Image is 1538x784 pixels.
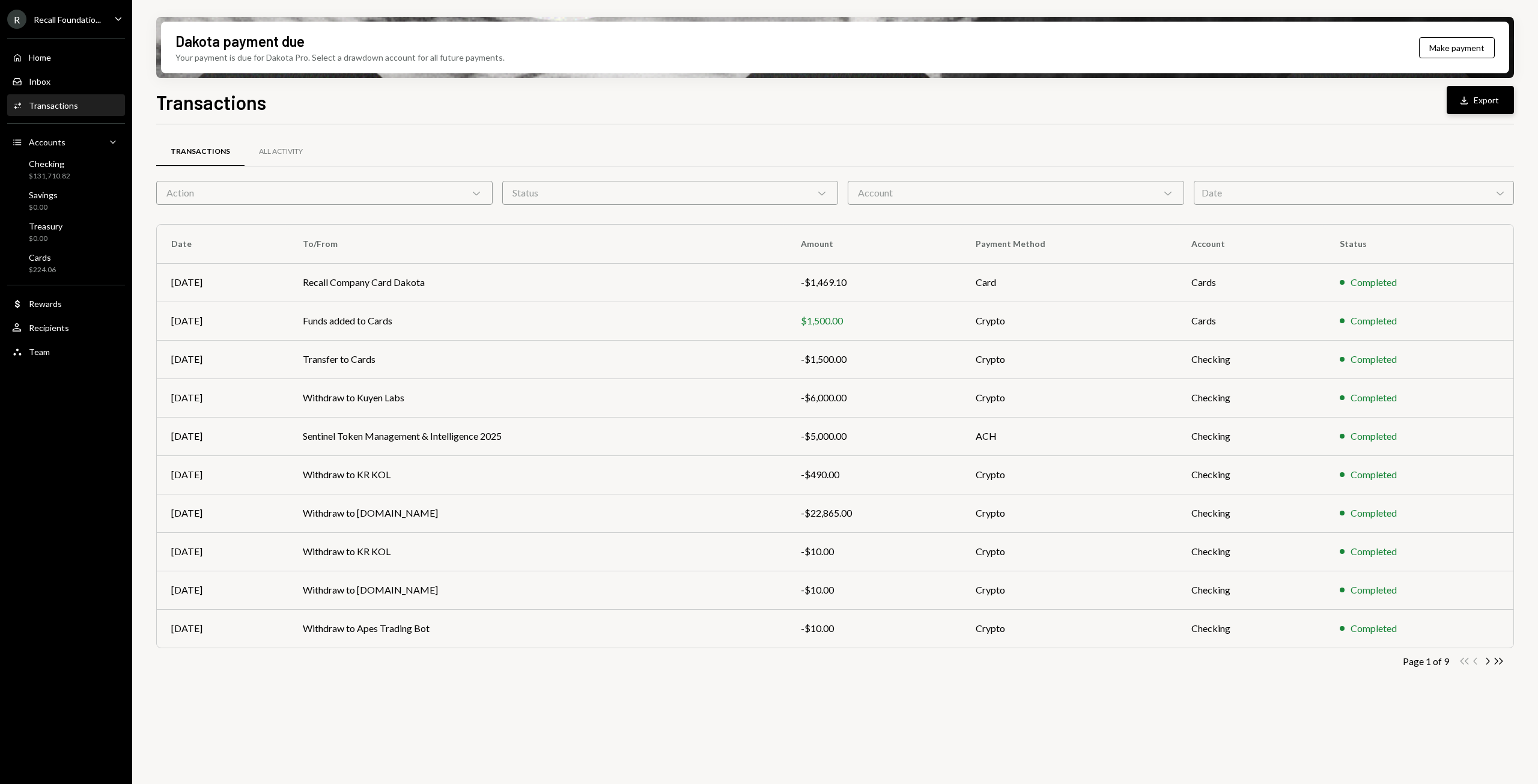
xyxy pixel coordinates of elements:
td: ACH [961,417,1177,455]
div: [DATE] [171,275,274,290]
div: [DATE] [171,544,274,559]
div: Inbox [29,76,50,87]
button: Make payment [1419,37,1495,58]
div: -$22,865.00 [801,506,947,520]
div: Completed [1351,506,1397,520]
a: Transactions [156,136,245,167]
div: Transactions [171,147,230,157]
h1: Transactions [156,90,266,114]
div: Completed [1351,467,1397,482]
div: $1,500.00 [801,314,947,328]
td: Card [961,263,1177,302]
a: Savings$0.00 [7,186,125,215]
td: Checking [1177,455,1325,494]
div: Dakota payment due [175,31,305,51]
td: Crypto [961,494,1177,532]
div: Checking [29,159,70,169]
div: [DATE] [171,390,274,405]
a: Treasury$0.00 [7,217,125,246]
div: [DATE] [171,621,274,636]
td: Withdraw to KR KOL [288,455,786,494]
div: Home [29,52,51,62]
td: Checking [1177,417,1325,455]
div: Page 1 of 9 [1403,655,1449,667]
div: Savings [29,190,58,200]
div: Rewards [29,299,62,309]
div: Completed [1351,352,1397,366]
td: Withdraw to Apes Trading Bot [288,609,786,648]
div: [DATE] [171,352,274,366]
th: Amount [786,225,961,263]
div: [DATE] [171,429,274,443]
div: [DATE] [171,314,274,328]
a: Accounts [7,131,125,153]
div: Completed [1351,275,1397,290]
td: Withdraw to [DOMAIN_NAME] [288,494,786,532]
div: Completed [1351,621,1397,636]
div: Account [848,181,1184,205]
div: -$10.00 [801,583,947,597]
div: -$1,500.00 [801,352,947,366]
td: Checking [1177,378,1325,417]
td: Checking [1177,494,1325,532]
div: All Activity [259,147,303,157]
div: Completed [1351,544,1397,559]
td: Crypto [961,302,1177,340]
a: Rewards [7,293,125,314]
a: Team [7,341,125,362]
th: To/From [288,225,786,263]
div: Transactions [29,100,78,111]
td: Crypto [961,532,1177,571]
div: Completed [1351,314,1397,328]
th: Date [157,225,288,263]
a: Inbox [7,70,125,92]
td: Funds added to Cards [288,302,786,340]
div: -$5,000.00 [801,429,947,443]
div: $131,710.82 [29,171,70,181]
td: Transfer to Cards [288,340,786,378]
td: Cards [1177,263,1325,302]
div: Completed [1351,390,1397,405]
td: Sentinel Token Management & Intelligence 2025 [288,417,786,455]
div: Completed [1351,583,1397,597]
div: Treasury [29,221,62,231]
td: Checking [1177,609,1325,648]
div: Status [502,181,839,205]
td: Checking [1177,571,1325,609]
a: Recipients [7,317,125,338]
th: Status [1325,225,1513,263]
a: All Activity [245,136,317,167]
a: Cards$224.06 [7,249,125,278]
th: Payment Method [961,225,1177,263]
div: $224.06 [29,265,56,275]
th: Account [1177,225,1325,263]
td: Crypto [961,609,1177,648]
td: Checking [1177,340,1325,378]
div: Cards [29,252,56,263]
a: Transactions [7,94,125,116]
div: Recipients [29,323,69,333]
div: -$490.00 [801,467,947,482]
div: R [7,10,26,29]
div: [DATE] [171,506,274,520]
td: Withdraw to KR KOL [288,532,786,571]
div: [DATE] [171,583,274,597]
div: Team [29,347,50,357]
div: Completed [1351,429,1397,443]
div: -$1,469.10 [801,275,947,290]
div: Date [1194,181,1515,205]
td: Checking [1177,532,1325,571]
td: Crypto [961,455,1177,494]
div: Accounts [29,137,65,147]
td: Crypto [961,571,1177,609]
div: Recall Foundatio... [34,14,101,25]
a: Home [7,46,125,68]
div: $0.00 [29,234,62,244]
div: Action [156,181,493,205]
td: Recall Company Card Dakota [288,263,786,302]
div: -$6,000.00 [801,390,947,405]
button: Export [1447,86,1514,114]
div: -$10.00 [801,621,947,636]
div: -$10.00 [801,544,947,559]
td: Crypto [961,340,1177,378]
